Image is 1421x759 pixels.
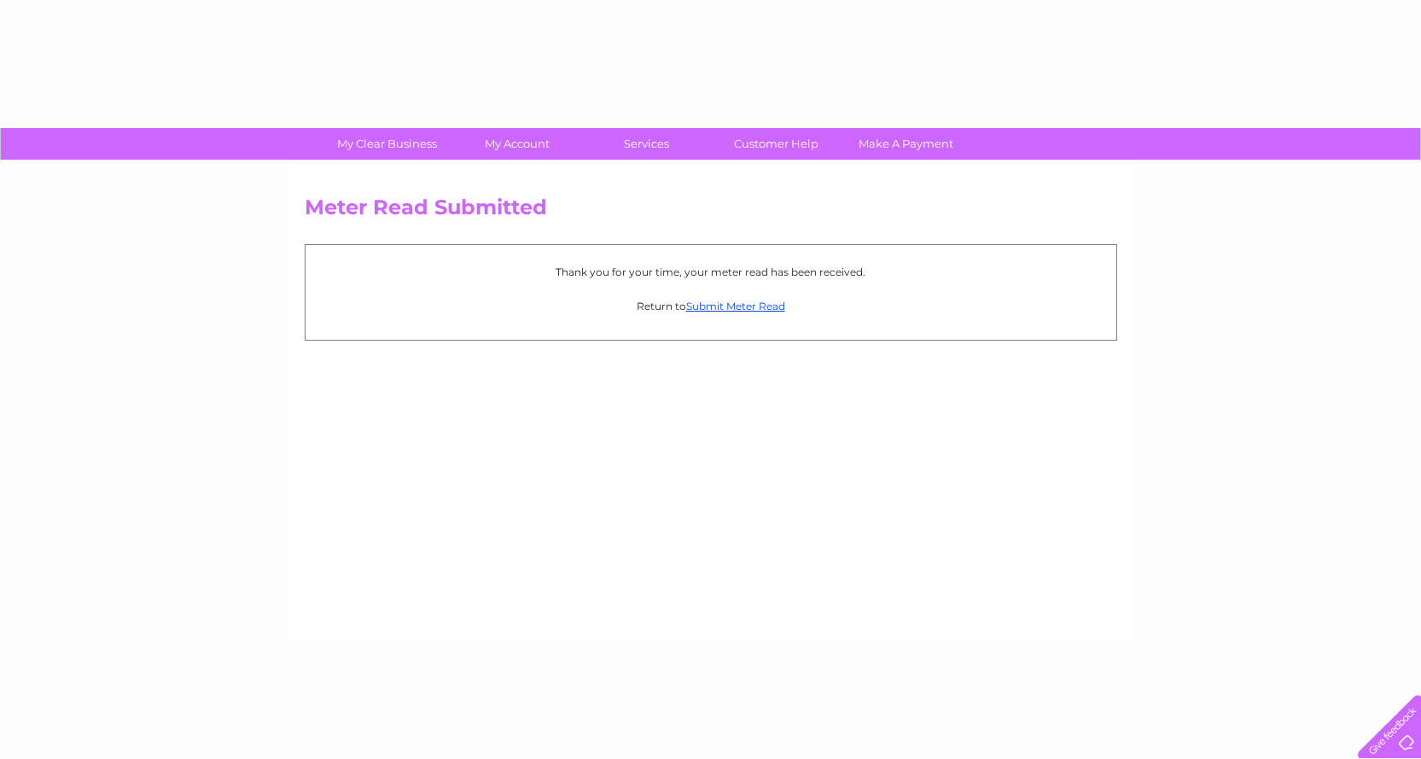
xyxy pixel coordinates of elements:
[317,128,457,160] a: My Clear Business
[446,128,587,160] a: My Account
[305,196,1117,228] h2: Meter Read Submitted
[836,128,976,160] a: Make A Payment
[314,298,1108,314] p: Return to
[706,128,847,160] a: Customer Help
[686,300,785,312] a: Submit Meter Read
[314,264,1108,280] p: Thank you for your time, your meter read has been received.
[576,128,717,160] a: Services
